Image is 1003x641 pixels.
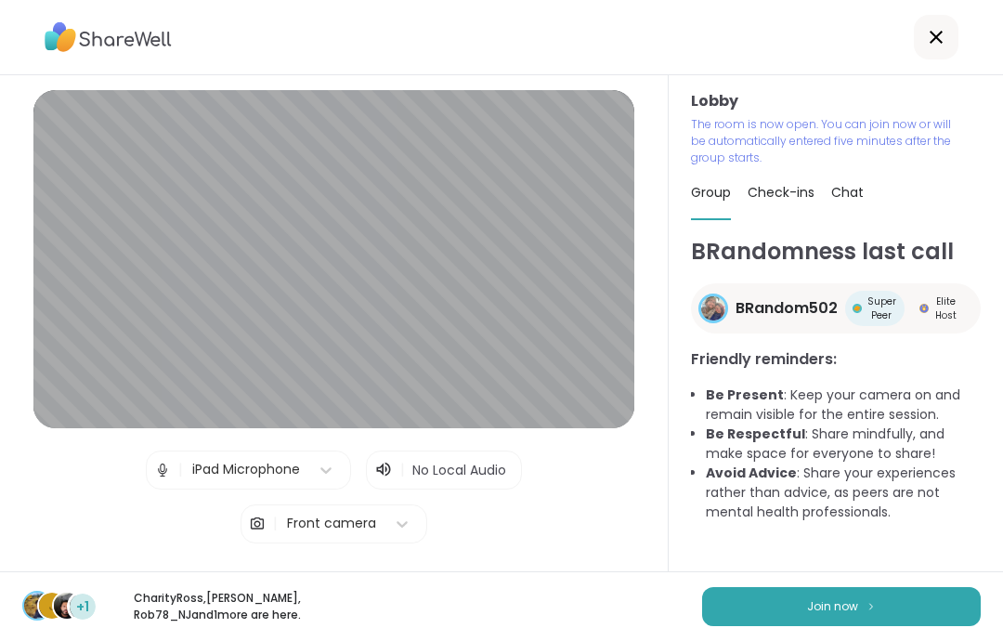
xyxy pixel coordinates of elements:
[76,597,89,617] span: +1
[748,183,814,202] span: Check-ins
[706,464,981,522] li: : Share your experiences rather than advice, as peers are not mental health professionals.
[691,116,958,166] p: The room is now open. You can join now or will be automatically entered five minutes after the gr...
[691,90,981,112] h3: Lobby
[113,590,321,623] p: CharityRoss , [PERSON_NAME] , Rob78_NJ and 1 more are here.
[192,460,300,479] div: iPad Microphone
[249,505,266,543] img: Camera
[853,304,862,313] img: Super Peer
[178,451,183,489] span: |
[701,296,725,320] img: BRandom502
[230,558,438,597] button: Test speaker and microphone
[412,461,506,479] span: No Local Audio
[691,235,981,268] h1: BRandomness last call
[706,425,981,464] li: : Share mindfully, and make space for everyone to share!
[866,601,877,611] img: ShareWell Logomark
[706,464,797,482] b: Avoid Advice
[54,593,80,619] img: Rob78_NJ
[706,386,981,425] li: : Keep your camera on and remain visible for the entire session.
[691,283,981,334] a: BRandom502BRandom502Super PeerSuper PeerElite HostElite Host
[831,183,864,202] span: Chat
[807,598,858,615] span: Join now
[400,459,405,481] span: |
[287,514,376,533] div: Front camera
[154,451,171,489] img: Microphone
[866,294,897,322] span: Super Peer
[706,386,784,404] b: Be Present
[706,425,805,443] b: Be Respectful
[702,587,981,626] button: Join now
[48,594,57,618] span: J
[24,593,50,619] img: CharityRoss
[691,183,731,202] span: Group
[691,348,981,371] h3: Friendly reminders:
[45,16,172,59] img: ShareWell Logo
[932,294,958,322] span: Elite Host
[273,505,278,543] span: |
[919,304,929,313] img: Elite Host
[238,569,431,586] span: Test speaker and microphone
[736,297,838,320] span: BRandom502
